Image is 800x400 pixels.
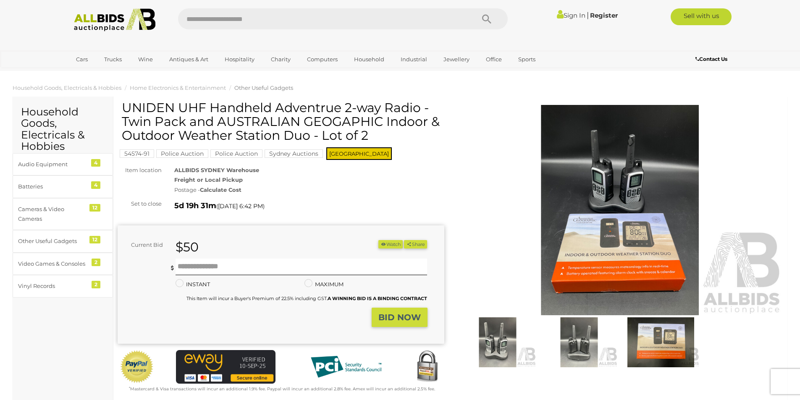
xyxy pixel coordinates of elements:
[174,167,259,173] strong: ALLBIDS SYDNEY Warehouse
[176,280,210,289] label: INSTANT
[210,150,262,157] a: Police Auction
[174,185,444,195] div: Postage -
[349,52,390,66] a: Household
[459,317,536,367] img: UNIDEN UHF Handheld Adventrue 2-way Radio - Twin Pack and AUSTRALIAN GEOGAPHIC Indoor & Outdoor W...
[71,52,93,66] a: Cars
[328,295,427,301] b: A WINNING BID IS A BINDING CONTRACT
[18,159,87,169] div: Audio Equipment
[111,165,168,175] div: Item location
[210,149,262,158] mark: Police Auction
[69,8,160,31] img: Allbids.com.au
[99,52,127,66] a: Trucks
[21,106,105,152] h2: Household Goods, Electricals & Hobbies
[234,84,293,91] a: Other Useful Gadgets
[174,176,243,183] strong: Freight or Local Pickup
[13,230,113,252] a: Other Useful Gadgets 12
[218,202,263,210] span: [DATE] 6:42 PM
[304,350,388,384] img: PCI DSS compliant
[174,201,216,210] strong: 5d 19h 31m
[18,204,87,224] div: Cameras & Video Cameras
[129,386,435,392] small: Mastercard & Visa transactions will incur an additional 1.9% fee. Paypal will incur an additional...
[176,350,275,383] img: eWAY Payment Gateway
[480,52,507,66] a: Office
[200,186,241,193] strong: Calculate Cost
[120,149,154,158] mark: 54574-91
[91,181,100,189] div: 4
[18,281,87,291] div: Vinyl Records
[92,281,100,288] div: 2
[91,159,100,167] div: 4
[671,8,732,25] a: Sell with us
[186,295,427,301] small: This Item will incur a Buyer's Premium of 22.5% including GST.
[404,240,427,249] button: Share
[13,84,121,91] a: Household Goods, Electricals & Hobbies
[13,275,113,297] a: Vinyl Records 2
[265,149,323,158] mark: Sydney Auctions
[265,52,296,66] a: Charity
[89,236,100,243] div: 12
[216,203,265,209] span: ( )
[18,259,87,269] div: Video Games & Consoles
[118,240,169,250] div: Current Bid
[438,52,475,66] a: Jewellery
[410,350,444,384] img: Secured by Rapid SSL
[122,101,442,142] h1: UNIDEN UHF Handheld Adventrue 2-way Radio - Twin Pack and AUSTRALIAN GEOGAPHIC Indoor & Outdoor W...
[304,280,344,289] label: MAXIMUM
[18,182,87,191] div: Batteries
[133,52,158,66] a: Wine
[457,105,784,315] img: UNIDEN UHF Handheld Adventrue 2-way Radio - Twin Pack and AUSTRALIAN GEOGAPHIC Indoor & Outdoor W...
[466,8,508,29] button: Search
[176,239,199,255] strong: $50
[372,308,428,327] button: BID NOW
[302,52,343,66] a: Computers
[156,150,208,157] a: Police Auction
[13,153,113,175] a: Audio Equipment 4
[378,240,403,249] button: Watch
[590,11,618,19] a: Register
[120,350,154,384] img: Official PayPal Seal
[120,150,154,157] a: 54574-91
[13,198,113,230] a: Cameras & Video Cameras 12
[557,11,585,19] a: Sign In
[71,66,141,80] a: [GEOGRAPHIC_DATA]
[219,52,260,66] a: Hospitality
[18,236,87,246] div: Other Useful Gadgets
[540,317,618,367] img: UNIDEN UHF Handheld Adventrue 2-way Radio - Twin Pack and AUSTRALIAN GEOGAPHIC Indoor & Outdoor W...
[326,147,392,160] span: [GEOGRAPHIC_DATA]
[378,312,421,322] strong: BID NOW
[164,52,214,66] a: Antiques & Art
[13,253,113,275] a: Video Games & Consoles 2
[156,149,208,158] mark: Police Auction
[111,199,168,209] div: Set to close
[513,52,541,66] a: Sports
[265,150,323,157] a: Sydney Auctions
[622,317,699,367] img: UNIDEN UHF Handheld Adventrue 2-way Radio - Twin Pack and AUSTRALIAN GEOGAPHIC Indoor & Outdoor W...
[587,10,589,20] span: |
[695,55,729,64] a: Contact Us
[130,84,226,91] a: Home Electronics & Entertainment
[378,240,403,249] li: Watch this item
[395,52,433,66] a: Industrial
[92,259,100,266] div: 2
[13,175,113,198] a: Batteries 4
[695,56,727,62] b: Contact Us
[89,204,100,212] div: 12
